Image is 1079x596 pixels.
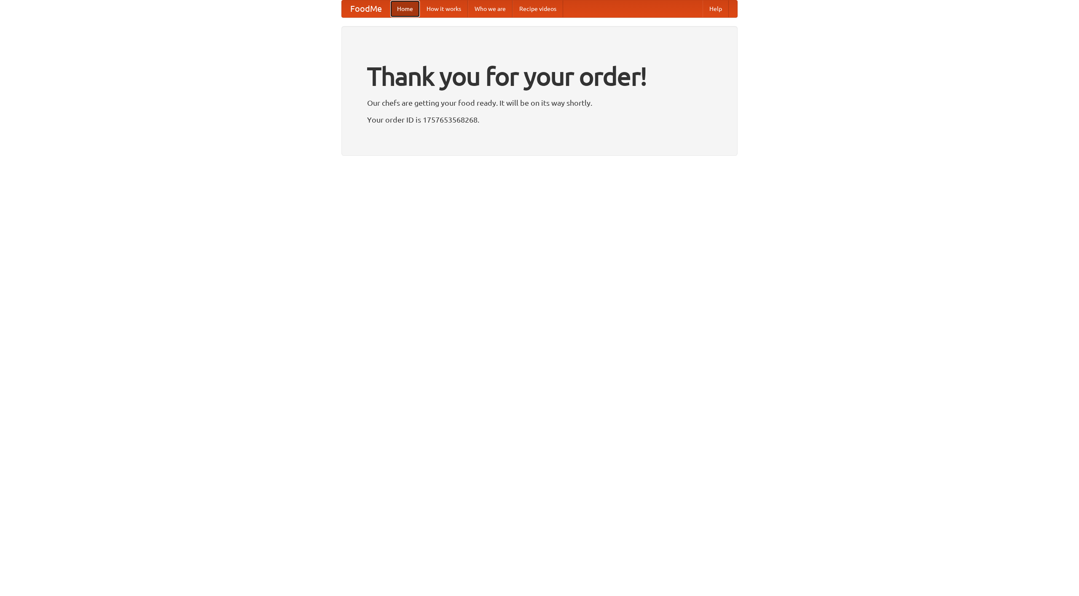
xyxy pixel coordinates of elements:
[420,0,468,17] a: How it works
[367,113,712,126] p: Your order ID is 1757653568268.
[367,96,712,109] p: Our chefs are getting your food ready. It will be on its way shortly.
[703,0,729,17] a: Help
[390,0,420,17] a: Home
[468,0,513,17] a: Who we are
[342,0,390,17] a: FoodMe
[367,56,712,96] h1: Thank you for your order!
[513,0,563,17] a: Recipe videos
